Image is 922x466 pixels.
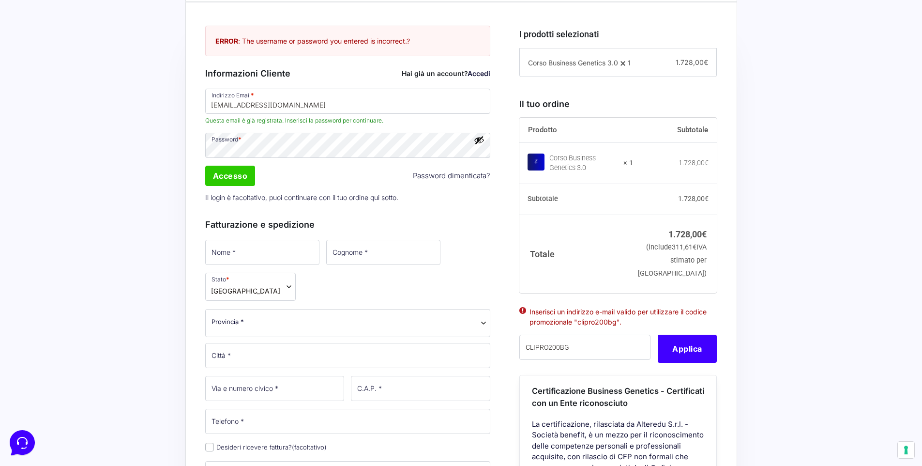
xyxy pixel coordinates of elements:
bdi: 1.728,00 [668,229,707,239]
span: € [705,159,709,167]
button: Applica [658,335,717,363]
strong: × 1 [623,158,633,168]
button: Messaggi [67,311,127,333]
span: Questa email è già registrata. Inserisci la password per continuare. [205,116,491,125]
span: (facoltativo) [292,443,327,451]
img: dark [31,54,50,74]
p: Home [29,325,45,333]
input: Via e numero civico * [205,376,345,401]
img: Corso Business Genetics 3.0 [528,154,544,171]
img: dark [46,54,66,74]
bdi: 1.728,00 [678,195,709,202]
img: dark [15,54,35,74]
th: Subtotale [633,118,717,143]
input: Cerca un articolo... [22,141,158,151]
a: Accedi [468,69,490,78]
button: Home [8,311,67,333]
span: € [704,58,708,66]
input: Coupon [519,335,650,360]
p: Messaggi [84,325,110,333]
h3: Informazioni Cliente [205,67,491,80]
div: Corso Business Genetics 3.0 [549,154,617,173]
span: Provincia * [212,317,244,327]
input: Città * [205,343,491,368]
small: (include IVA stimato per [GEOGRAPHIC_DATA]) [638,243,707,278]
th: Prodotto [519,118,633,143]
span: Corso Business Genetics 3.0 [528,59,618,67]
span: Inizia una conversazione [63,87,143,95]
input: Indirizzo Email * [205,89,491,114]
span: Trova una risposta [15,120,76,128]
th: Subtotale [519,184,633,215]
a: Password dimenticata? [413,171,490,182]
button: Aiuto [126,311,186,333]
input: Nome * [205,240,319,265]
button: Inizia una conversazione [15,81,178,101]
span: 311,61 [672,243,696,251]
th: Totale [519,215,633,293]
span: Stato [205,273,296,301]
button: Le tue preferenze relative al consenso per le tecnologie di tracciamento [898,442,914,458]
bdi: 1.728,00 [679,159,709,167]
h3: Il tuo ordine [519,97,717,110]
iframe: Customerly Messenger Launcher [8,428,37,457]
span: Certificazione Business Genetics - Certificati con un Ente riconosciuto [532,386,704,408]
input: Telefono * [205,409,491,434]
span: 1.728,00 [676,58,708,66]
input: C.A.P. * [351,376,490,401]
li: Inserisci un indirizzo e-mail valido per utilizzare il codice promozionale "clipro200bg". [529,307,707,327]
input: Accesso [205,166,256,186]
span: € [705,195,709,202]
button: Mostra password [474,135,484,145]
div: Hai già un account? [402,68,490,78]
p: Il login è facoltativo, puoi continuare con il tuo ordine qui sotto. [202,187,494,207]
h2: Ciao da Marketers 👋 [8,8,163,23]
label: Desideri ricevere fattura? [205,443,327,451]
span: 1 [628,59,631,67]
span: € [702,229,707,239]
span: Provincia [205,309,491,337]
p: Aiuto [149,325,163,333]
a: Apri Centro Assistenza [103,120,178,128]
h3: I prodotti selezionati [519,28,717,41]
span: € [693,243,696,251]
span: Italia [211,286,280,296]
input: Desideri ricevere fattura?(facoltativo) [205,443,214,451]
strong: ERROR [215,37,238,45]
input: Cognome * [326,240,440,265]
h3: Fatturazione e spedizione [205,218,491,231]
span: Le tue conversazioni [15,39,82,47]
div: : The username or password you entered is incorrect. ? [205,26,491,56]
